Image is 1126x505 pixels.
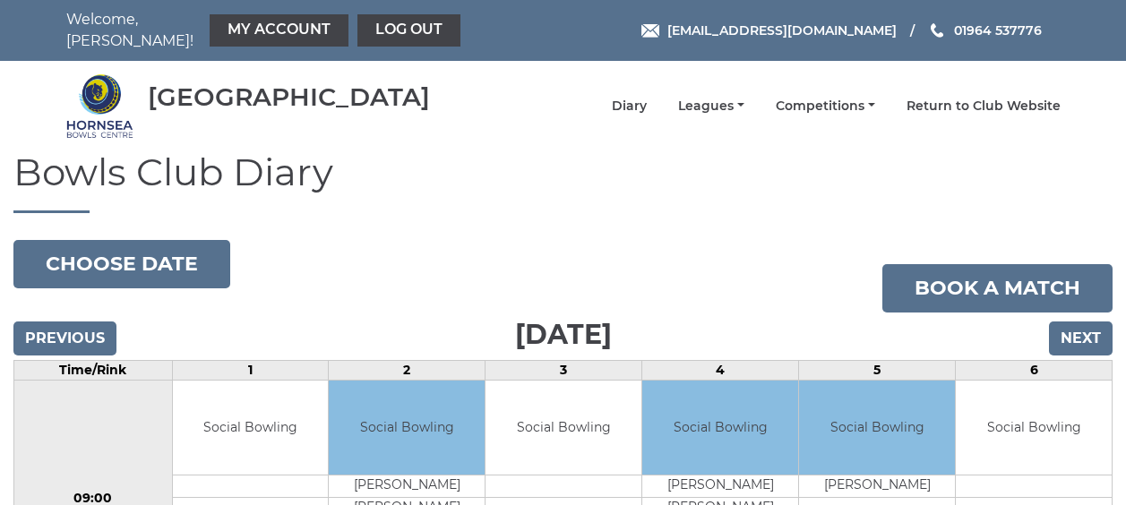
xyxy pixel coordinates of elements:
img: Hornsea Bowls Centre [66,73,133,140]
h1: Bowls Club Diary [13,151,1113,213]
td: [PERSON_NAME] [329,475,485,497]
img: Email [641,24,659,38]
td: Social Bowling [486,381,641,475]
td: 1 [172,361,329,381]
a: Return to Club Website [907,98,1061,115]
td: [PERSON_NAME] [799,475,955,497]
td: Time/Rink [14,361,173,381]
td: Social Bowling [329,381,485,475]
a: Phone us 01964 537776 [928,21,1042,40]
td: [PERSON_NAME] [642,475,798,497]
td: 2 [329,361,486,381]
a: Leagues [678,98,744,115]
button: Choose date [13,240,230,288]
div: [GEOGRAPHIC_DATA] [148,83,430,111]
td: 4 [642,361,799,381]
span: [EMAIL_ADDRESS][DOMAIN_NAME] [667,22,897,39]
a: Log out [357,14,460,47]
input: Next [1049,321,1113,355]
img: Phone us [931,23,943,38]
td: Social Bowling [173,381,329,475]
td: 5 [799,361,956,381]
td: Social Bowling [799,381,955,475]
a: Competitions [776,98,875,115]
td: Social Bowling [642,381,798,475]
nav: Welcome, [PERSON_NAME]! [66,9,465,52]
td: Social Bowling [956,381,1112,475]
a: My Account [210,14,348,47]
a: Diary [612,98,647,115]
a: Book a match [882,264,1113,312]
span: 01964 537776 [954,22,1042,39]
td: 3 [486,361,642,381]
a: Email [EMAIL_ADDRESS][DOMAIN_NAME] [641,21,897,40]
input: Previous [13,321,116,355]
td: 6 [956,361,1113,381]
